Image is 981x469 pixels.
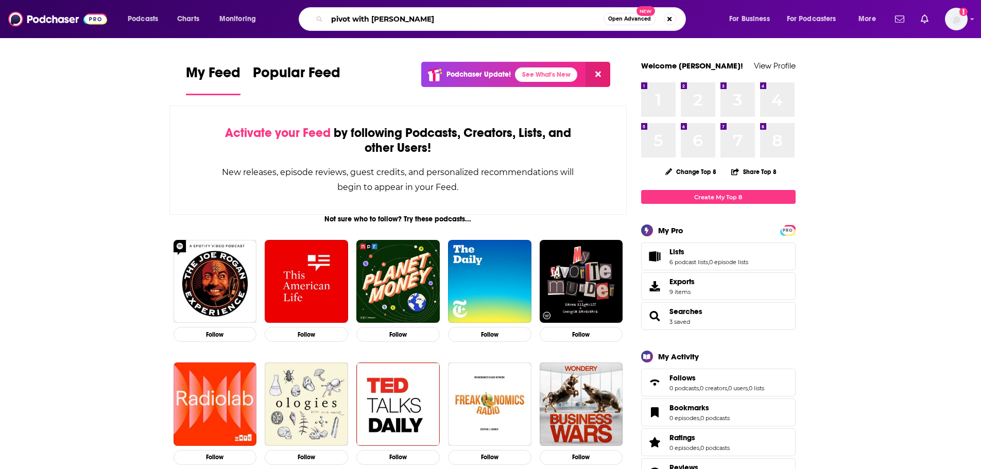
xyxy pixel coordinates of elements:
[356,240,440,323] img: Planet Money
[669,307,702,316] a: Searches
[700,444,730,451] a: 0 podcasts
[641,272,796,300] a: Exports
[448,450,531,465] button: Follow
[265,450,348,465] button: Follow
[645,375,665,390] a: Follows
[636,6,655,16] span: New
[731,162,777,182] button: Share Top 8
[265,362,348,446] a: Ologies with Alie Ward
[540,240,623,323] img: My Favorite Murder with Karen Kilgariff and Georgia Hardstark
[641,190,796,204] a: Create My Top 8
[669,247,748,256] a: Lists
[669,385,699,392] a: 0 podcasts
[515,67,577,82] a: See What's New
[669,258,708,266] a: 6 podcast lists
[945,8,968,30] img: User Profile
[170,11,205,27] a: Charts
[669,403,730,412] a: Bookmarks
[787,12,836,26] span: For Podcasters
[669,318,690,325] a: 3 saved
[700,385,727,392] a: 0 creators
[700,414,730,422] a: 0 podcasts
[782,227,794,234] span: PRO
[448,240,531,323] img: The Daily
[645,435,665,449] a: Ratings
[729,12,770,26] span: For Business
[959,8,968,16] svg: Add a profile image
[221,165,575,195] div: New releases, episode reviews, guest credits, and personalized recommendations will begin to appe...
[708,258,709,266] span: ,
[641,369,796,396] span: Follows
[540,327,623,342] button: Follow
[699,414,700,422] span: ,
[945,8,968,30] button: Show profile menu
[265,240,348,323] img: This American Life
[446,70,511,79] p: Podchaser Update!
[221,126,575,155] div: by following Podcasts, Creators, Lists, and other Users!
[858,12,876,26] span: More
[699,444,700,451] span: ,
[128,12,158,26] span: Podcasts
[891,10,908,28] a: Show notifications dropdown
[540,450,623,465] button: Follow
[645,249,665,264] a: Lists
[265,327,348,342] button: Follow
[669,277,695,286] span: Exports
[641,302,796,330] span: Searches
[186,64,240,88] span: My Feed
[540,362,623,446] img: Business Wars
[8,9,107,29] a: Podchaser - Follow, Share and Rate Podcasts
[448,362,531,446] img: Freakonomics Radio
[722,11,783,27] button: open menu
[658,352,699,361] div: My Activity
[641,428,796,456] span: Ratings
[448,327,531,342] button: Follow
[641,242,796,270] span: Lists
[658,225,683,235] div: My Pro
[780,11,851,27] button: open menu
[669,288,695,296] span: 9 items
[641,61,743,71] a: Welcome [PERSON_NAME]!
[945,8,968,30] span: Logged in as agoldsmithwissman
[174,240,257,323] img: The Joe Rogan Experience
[669,433,730,442] a: Ratings
[641,398,796,426] span: Bookmarks
[356,362,440,446] a: TED Talks Daily
[749,385,764,392] a: 0 lists
[225,125,331,141] span: Activate your Feed
[219,12,256,26] span: Monitoring
[748,385,749,392] span: ,
[754,61,796,71] a: View Profile
[669,403,709,412] span: Bookmarks
[669,414,699,422] a: 0 episodes
[186,64,240,95] a: My Feed
[917,10,933,28] a: Show notifications dropdown
[327,11,604,27] input: Search podcasts, credits, & more...
[669,247,684,256] span: Lists
[174,327,257,342] button: Follow
[356,450,440,465] button: Follow
[212,11,269,27] button: open menu
[709,258,748,266] a: 0 episode lists
[177,12,199,26] span: Charts
[608,16,651,22] span: Open Advanced
[782,226,794,234] a: PRO
[174,362,257,446] img: Radiolab
[253,64,340,88] span: Popular Feed
[645,279,665,293] span: Exports
[669,433,695,442] span: Ratings
[169,215,627,223] div: Not sure who to follow? Try these podcasts...
[728,385,748,392] a: 0 users
[253,64,340,95] a: Popular Feed
[669,373,696,383] span: Follows
[669,373,764,383] a: Follows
